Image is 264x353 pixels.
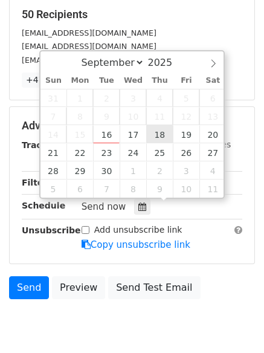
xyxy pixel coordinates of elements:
[22,56,156,65] small: [EMAIL_ADDRESS][DOMAIN_NAME]
[199,77,226,85] span: Sat
[22,225,81,235] strong: Unsubscribe
[66,180,93,198] span: October 6, 2025
[199,107,226,125] span: September 13, 2025
[146,125,173,143] span: September 18, 2025
[93,89,120,107] span: September 2, 2025
[120,161,146,180] span: October 1, 2025
[93,125,120,143] span: September 16, 2025
[108,276,200,299] a: Send Test Email
[93,107,120,125] span: September 9, 2025
[40,107,67,125] span: September 7, 2025
[66,77,93,85] span: Mon
[9,276,49,299] a: Send
[173,180,199,198] span: October 10, 2025
[66,107,93,125] span: September 8, 2025
[93,161,120,180] span: September 30, 2025
[173,77,199,85] span: Fri
[66,143,93,161] span: September 22, 2025
[66,89,93,107] span: September 1, 2025
[120,77,146,85] span: Wed
[120,107,146,125] span: September 10, 2025
[66,161,93,180] span: September 29, 2025
[120,143,146,161] span: September 24, 2025
[40,125,67,143] span: September 14, 2025
[66,125,93,143] span: September 15, 2025
[94,224,182,236] label: Add unsubscribe link
[199,125,226,143] span: September 20, 2025
[22,178,53,187] strong: Filters
[40,89,67,107] span: August 31, 2025
[199,161,226,180] span: October 4, 2025
[173,161,199,180] span: October 3, 2025
[40,143,67,161] span: September 21, 2025
[199,143,226,161] span: September 27, 2025
[93,143,120,161] span: September 23, 2025
[120,89,146,107] span: September 3, 2025
[144,57,188,68] input: Year
[22,73,72,88] a: +47 more
[82,201,126,212] span: Send now
[120,125,146,143] span: September 17, 2025
[173,107,199,125] span: September 12, 2025
[93,77,120,85] span: Tue
[120,180,146,198] span: October 8, 2025
[199,180,226,198] span: October 11, 2025
[40,77,67,85] span: Sun
[146,89,173,107] span: September 4, 2025
[173,89,199,107] span: September 5, 2025
[173,143,199,161] span: September 26, 2025
[146,161,173,180] span: October 2, 2025
[173,125,199,143] span: September 19, 2025
[22,28,156,37] small: [EMAIL_ADDRESS][DOMAIN_NAME]
[204,295,264,353] iframe: Chat Widget
[22,140,62,150] strong: Tracking
[146,107,173,125] span: September 11, 2025
[146,143,173,161] span: September 25, 2025
[40,161,67,180] span: September 28, 2025
[22,119,242,132] h5: Advanced
[199,89,226,107] span: September 6, 2025
[22,8,242,21] h5: 50 Recipients
[93,180,120,198] span: October 7, 2025
[40,180,67,198] span: October 5, 2025
[146,180,173,198] span: October 9, 2025
[22,42,156,51] small: [EMAIL_ADDRESS][DOMAIN_NAME]
[22,201,65,210] strong: Schedule
[52,276,105,299] a: Preview
[146,77,173,85] span: Thu
[82,239,190,250] a: Copy unsubscribe link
